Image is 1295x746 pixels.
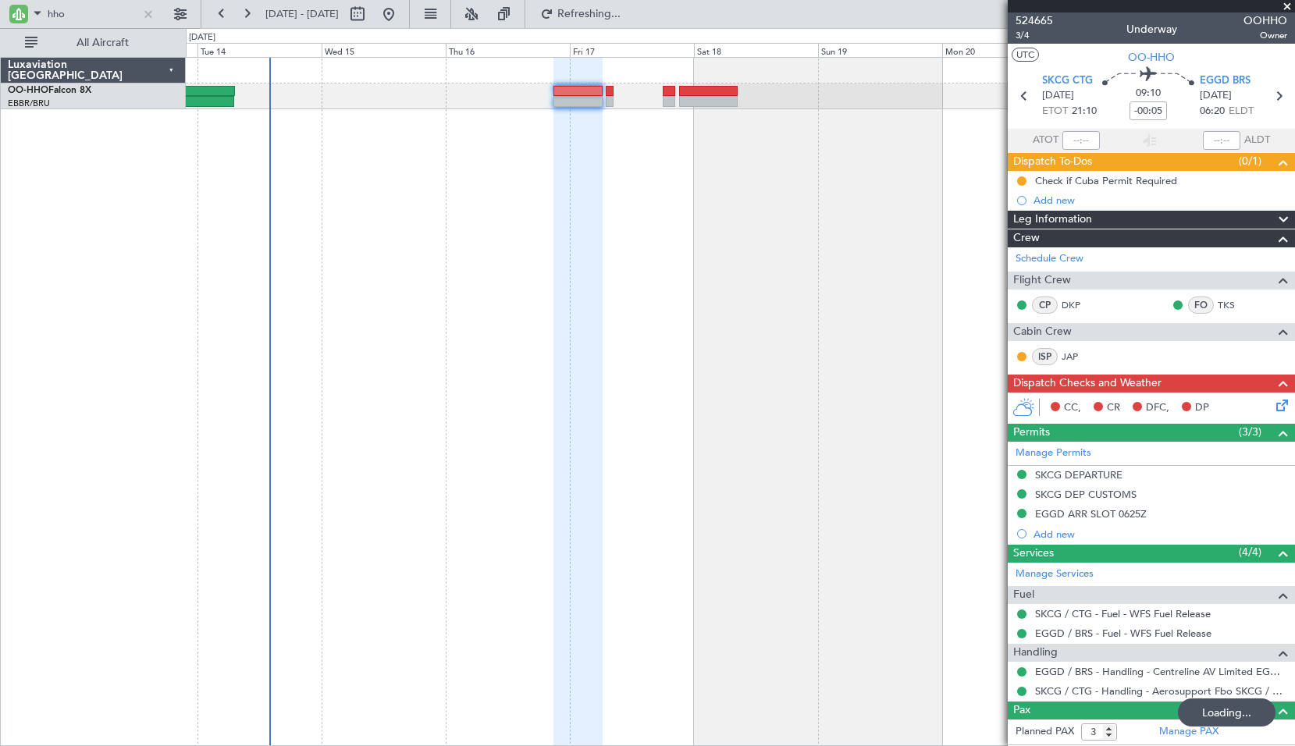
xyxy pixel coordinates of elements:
span: Owner [1243,29,1287,42]
div: Thu 16 [446,43,570,57]
span: Dispatch To-Dos [1013,153,1092,171]
div: Loading... [1178,698,1275,726]
span: Leg Information [1013,211,1092,229]
a: EGGD / BRS - Handling - Centreline AV Limited EGGD / BRS [1035,665,1287,678]
span: Refreshing... [557,9,622,20]
span: Flight Crew [1013,272,1071,290]
span: Permits [1013,424,1050,442]
span: Cabin Crew [1013,323,1072,341]
span: (4/4) [1239,544,1261,560]
a: SKCG / CTG - Handling - Aerosupport Fbo SKCG / CTG [1035,684,1287,698]
span: ATOT [1033,133,1058,148]
a: Manage Services [1016,567,1094,582]
span: SKCG CTG [1042,73,1093,89]
a: Manage Permits [1016,446,1091,461]
span: DFC, [1146,400,1169,416]
div: SKCG DEPARTURE [1035,468,1122,481]
span: ETOT [1042,104,1068,119]
span: OOHHO [1243,12,1287,29]
div: SKCG DEP CUSTOMS [1035,488,1137,501]
span: OO-HHO [8,86,48,95]
button: All Aircraft [17,30,169,55]
label: Planned PAX [1016,724,1074,740]
span: 06:20 [1200,104,1225,119]
span: Crew [1013,229,1040,247]
span: [DATE] - [DATE] [265,7,339,21]
div: Check if Cuba Permit Required [1035,174,1177,187]
a: Schedule Crew [1016,251,1083,267]
span: ELDT [1229,104,1254,119]
span: Dispatch Checks and Weather [1013,375,1162,393]
span: [DATE] [1200,88,1232,104]
span: CR [1107,400,1120,416]
div: Sat 18 [694,43,818,57]
a: DKP [1062,298,1097,312]
div: CP [1032,297,1058,314]
div: Sun 19 [818,43,942,57]
div: FO [1188,297,1214,314]
a: SKCG / CTG - Fuel - WFS Fuel Release [1035,607,1211,620]
button: Refreshing... [533,2,627,27]
span: ALDT [1244,133,1270,148]
span: Pax [1013,702,1030,719]
input: --:-- [1062,131,1100,150]
div: Fri 17 [570,43,694,57]
span: Fuel [1013,586,1034,604]
div: ISP [1032,348,1058,365]
span: DP [1195,400,1209,416]
span: Handling [1013,644,1058,662]
a: OO-HHOFalcon 8X [8,86,91,95]
span: CC, [1064,400,1081,416]
div: Add new [1034,528,1287,541]
a: TKS [1218,298,1253,312]
span: 21:10 [1072,104,1097,119]
a: EBBR/BRU [8,98,50,109]
span: 524665 [1016,12,1053,29]
div: Underway [1126,21,1177,37]
span: (0/1) [1239,153,1261,169]
span: All Aircraft [41,37,165,48]
span: OO-HHO [1128,49,1175,66]
button: UTC [1012,48,1039,62]
span: [DATE] [1042,88,1074,104]
div: Add new [1034,194,1287,207]
span: 09:10 [1136,86,1161,101]
div: Mon 20 [942,43,1066,57]
input: A/C (Reg. or Type) [48,2,137,26]
div: Wed 15 [322,43,446,57]
span: Services [1013,545,1054,563]
span: (3/3) [1239,424,1261,440]
span: 3/4 [1016,29,1053,42]
a: Manage PAX [1159,724,1219,740]
div: [DATE] [189,31,215,44]
div: Tue 14 [197,43,322,57]
a: JAP [1062,350,1097,364]
span: EGGD BRS [1200,73,1251,89]
div: EGGD ARR SLOT 0625Z [1035,507,1147,520]
a: EGGD / BRS - Fuel - WFS Fuel Release [1035,627,1211,640]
